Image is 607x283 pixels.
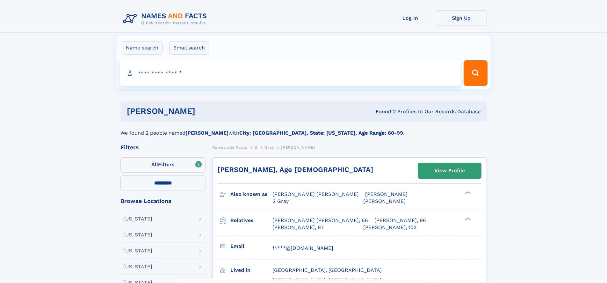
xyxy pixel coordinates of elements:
[230,241,272,252] h3: Email
[264,145,274,150] span: Gray
[120,157,206,173] label: Filters
[185,130,228,136] b: [PERSON_NAME]
[436,10,487,26] a: Sign Up
[127,107,285,115] h1: [PERSON_NAME]
[463,191,471,195] div: ❯
[239,130,403,136] b: City: [GEOGRAPHIC_DATA], State: [US_STATE], Age Range: 60-99
[365,191,408,197] span: [PERSON_NAME]
[281,145,315,150] span: [PERSON_NAME]
[254,143,257,151] a: G
[374,217,426,224] a: [PERSON_NAME], 96
[218,166,373,174] a: [PERSON_NAME], Age [DEMOGRAPHIC_DATA]
[272,191,359,197] span: [PERSON_NAME] [PERSON_NAME]
[230,265,272,276] h3: Lived in
[123,248,152,253] div: [US_STATE]
[272,198,289,204] span: S Gray
[385,10,436,26] a: Log In
[123,216,152,221] div: [US_STATE]
[418,163,481,178] a: View Profile
[120,145,206,150] div: Filters
[120,198,206,204] div: Browse Locations
[230,215,272,226] h3: Relatives
[123,232,152,237] div: [US_STATE]
[434,163,465,178] div: View Profile
[120,60,461,86] input: search input
[230,189,272,200] h3: Also known as
[169,41,209,55] label: Email search
[363,198,406,204] span: [PERSON_NAME]
[120,10,212,27] img: Logo Names and Facts
[122,41,163,55] label: Name search
[254,145,257,150] span: G
[272,224,324,231] a: [PERSON_NAME], 97
[272,267,382,273] span: [GEOGRAPHIC_DATA], [GEOGRAPHIC_DATA]
[212,143,247,151] a: Names and Facts
[464,60,487,86] button: Search Button
[123,264,152,269] div: [US_STATE]
[463,217,471,221] div: ❯
[151,161,158,168] span: All
[120,122,487,137] div: We found 2 people named with .
[285,108,481,115] div: Found 2 Profiles In Our Records Database
[272,217,368,224] a: [PERSON_NAME] [PERSON_NAME], 66
[363,224,416,231] a: [PERSON_NAME], 102
[264,143,274,151] a: Gray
